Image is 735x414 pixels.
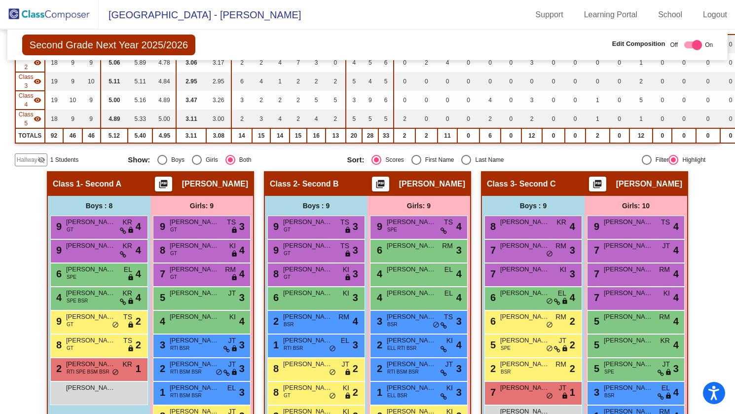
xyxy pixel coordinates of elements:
[170,217,219,227] span: [PERSON_NAME]
[45,72,63,91] td: 19
[591,245,599,256] span: 7
[565,72,586,91] td: 0
[127,226,134,234] span: lock
[589,177,606,191] button: Print Students Details
[290,72,307,91] td: 2
[346,91,363,110] td: 3
[307,72,326,91] td: 2
[53,179,80,189] span: Class 1
[37,156,45,164] mat-icon: visibility_off
[421,155,454,164] div: First Name
[101,128,128,143] td: 5.12
[283,241,332,251] span: [PERSON_NAME]
[565,128,586,143] td: 0
[67,226,73,233] span: GT
[457,53,479,72] td: 0
[290,128,307,143] td: 15
[231,91,252,110] td: 3
[542,128,565,143] td: 0
[63,91,82,110] td: 10
[457,128,479,143] td: 0
[82,53,101,72] td: 9
[290,110,307,128] td: 2
[560,264,566,275] span: KI
[82,91,101,110] td: 9
[438,91,457,110] td: 0
[15,91,45,110] td: Brianna Bollini - Second D
[152,72,176,91] td: 4.84
[542,91,565,110] td: 0
[479,53,501,72] td: 0
[290,91,307,110] td: 2
[438,110,457,128] td: 0
[604,264,653,274] span: [PERSON_NAME]
[488,245,496,256] span: 7
[123,241,132,251] span: KR
[479,91,501,110] td: 4
[528,7,571,23] a: Support
[170,226,177,233] span: GT
[394,110,415,128] td: 2
[415,72,438,91] td: 0
[378,91,394,110] td: 6
[695,7,735,23] a: Logout
[15,110,45,128] td: Cassandra Vetrano - Second E
[152,91,176,110] td: 4.89
[653,110,672,128] td: 0
[66,264,115,274] span: [PERSON_NAME]
[206,72,231,91] td: 2.95
[152,128,176,143] td: 4.95
[670,40,678,49] span: Off
[415,110,438,128] td: 0
[555,241,566,251] span: RM
[206,110,231,128] td: 3.00
[514,179,556,189] span: - Second C
[501,128,521,143] td: 0
[629,110,653,128] td: 1
[128,155,150,164] span: Show:
[521,53,543,72] td: 3
[586,72,609,91] td: 0
[19,110,34,128] span: Class 5
[239,266,245,281] span: 4
[346,128,363,143] td: 20
[444,264,453,275] span: EL
[34,77,41,85] mat-icon: visibility
[239,243,245,258] span: 4
[270,128,290,143] td: 14
[225,264,236,275] span: RM
[128,110,152,128] td: 5.33
[176,72,206,91] td: 2.95
[66,241,115,251] span: [PERSON_NAME]
[456,266,462,281] span: 4
[378,128,394,143] td: 33
[521,110,543,128] td: 2
[362,110,378,128] td: 5
[456,243,462,258] span: 3
[235,155,252,164] div: Both
[565,110,586,128] td: 0
[576,7,646,23] a: Learning Portal
[650,7,690,23] a: School
[128,72,152,91] td: 5.11
[610,53,629,72] td: 0
[231,53,252,72] td: 2
[290,53,307,72] td: 7
[326,91,345,110] td: 5
[270,72,290,91] td: 1
[82,128,101,143] td: 46
[45,110,63,128] td: 18
[326,110,345,128] td: 2
[307,110,326,128] td: 4
[45,128,63,143] td: 92
[227,217,236,227] span: TS
[19,91,34,109] span: Class 4
[456,219,462,234] span: 4
[585,196,687,216] div: Girls: 10
[271,221,279,232] span: 9
[586,110,609,128] td: 1
[696,53,720,72] td: 0
[346,110,363,128] td: 5
[252,110,270,128] td: 3
[479,110,501,128] td: 2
